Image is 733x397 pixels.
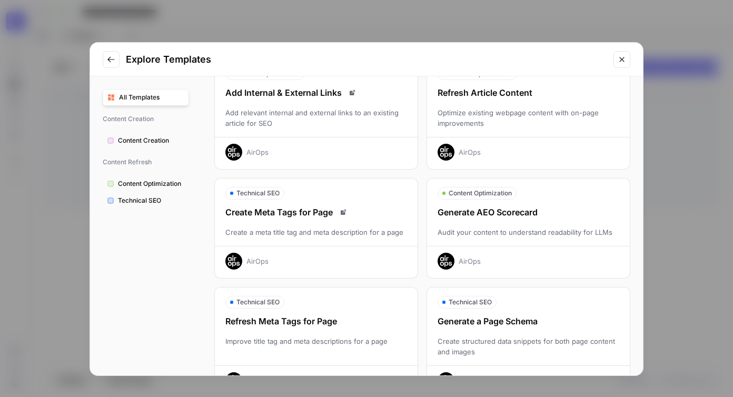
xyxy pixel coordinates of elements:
[103,110,189,128] span: Content Creation
[103,51,120,68] button: Go to previous step
[427,107,630,128] div: Optimize existing webpage content with on-page improvements
[118,196,184,205] span: Technical SEO
[427,58,630,170] button: Content OptimizationRefresh Article ContentOptimize existing webpage content with on-page improve...
[215,336,418,357] div: Improve title tag and meta descriptions for a page
[118,136,184,145] span: Content Creation
[214,58,418,170] button: Content OptimizationAdd Internal & External LinksRead docsAdd relevant internal and external link...
[126,52,607,67] h2: Explore Templates
[103,132,189,149] button: Content Creation
[613,51,630,68] button: Close modal
[459,147,481,157] div: AirOps
[427,178,630,279] button: Content OptimizationGenerate AEO ScorecardAudit your content to understand readability for LLMsAi...
[246,256,269,266] div: AirOps
[337,206,350,219] a: Read docs
[236,188,280,198] span: Technical SEO
[103,192,189,209] button: Technical SEO
[119,93,184,102] span: All Templates
[103,153,189,171] span: Content Refresh
[215,107,418,128] div: Add relevant internal and external links to an existing article for SEO
[427,315,630,327] div: Generate a Page Schema
[427,227,630,237] div: Audit your content to understand readability for LLMs
[449,188,512,198] span: Content Optimization
[103,175,189,192] button: Content Optimization
[346,86,359,99] a: Read docs
[215,86,418,99] div: Add Internal & External Links
[449,297,492,307] span: Technical SEO
[103,89,189,106] button: All Templates
[118,179,184,188] span: Content Optimization
[215,315,418,327] div: Refresh Meta Tags for Page
[214,178,418,279] button: Technical SEOCreate Meta Tags for PageRead docsCreate a meta title tag and meta description for a...
[215,227,418,237] div: Create a meta title tag and meta description for a page
[427,86,630,99] div: Refresh Article Content
[459,256,481,266] div: AirOps
[427,336,630,357] div: Create structured data snippets for both page content and images
[215,206,418,219] div: Create Meta Tags for Page
[236,297,280,307] span: Technical SEO
[427,206,630,219] div: Generate AEO Scorecard
[246,147,269,157] div: AirOps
